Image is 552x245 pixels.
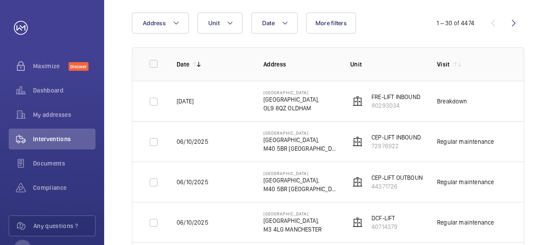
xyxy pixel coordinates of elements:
[33,62,69,70] span: Maximize
[262,20,275,26] span: Date
[263,176,336,185] p: [GEOGRAPHIC_DATA],
[263,90,319,95] p: [GEOGRAPHIC_DATA]
[371,173,427,182] p: CEP-LIFT OUTBOUND
[263,144,336,153] p: M40 5BR [GEOGRAPHIC_DATA]
[371,142,421,150] p: 72976922
[263,185,336,193] p: M40 5BR [GEOGRAPHIC_DATA]
[352,177,363,187] img: elevator.svg
[371,214,398,222] p: DCF-LIFT
[263,136,336,144] p: [GEOGRAPHIC_DATA],
[33,135,95,143] span: Interventions
[263,211,322,216] p: [GEOGRAPHIC_DATA]
[352,217,363,228] img: elevator.svg
[33,86,95,95] span: Dashboard
[177,60,189,69] p: Date
[437,218,494,227] div: Regular maintenance
[306,13,356,33] button: More filters
[177,218,208,227] p: 06/10/2025
[437,178,494,186] div: Regular maintenance
[177,178,208,186] p: 06/10/2025
[143,20,166,26] span: Address
[177,137,208,146] p: 06/10/2025
[263,95,319,104] p: [GEOGRAPHIC_DATA],
[33,159,95,168] span: Documents
[315,20,347,26] span: More filters
[263,104,319,113] p: OL9 8QZ OLDHAM
[437,97,467,106] div: Breakdown
[69,62,89,71] span: Discover
[263,216,322,225] p: [GEOGRAPHIC_DATA],
[352,96,363,106] img: elevator.svg
[371,182,427,191] p: 44371726
[33,183,95,192] span: Compliance
[371,101,421,110] p: 80293034
[352,136,363,147] img: elevator.svg
[197,13,243,33] button: Unit
[371,93,421,101] p: FRE-LIFT INBOUND
[437,60,450,69] p: Visit
[251,13,298,33] button: Date
[208,20,220,26] span: Unit
[437,137,494,146] div: Regular maintenance
[33,222,95,230] span: Any questions ?
[263,130,336,136] p: [GEOGRAPHIC_DATA]
[263,225,322,234] p: M3 4LG MANCHESTER
[263,60,336,69] p: Address
[371,133,421,142] p: CEP-LIFT INBOUND
[350,60,423,69] p: Unit
[33,110,95,119] span: My addresses
[263,171,336,176] p: [GEOGRAPHIC_DATA]
[177,97,194,106] p: [DATE]
[132,13,189,33] button: Address
[371,222,398,231] p: 40714379
[437,19,474,27] div: 1 – 30 of 4474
